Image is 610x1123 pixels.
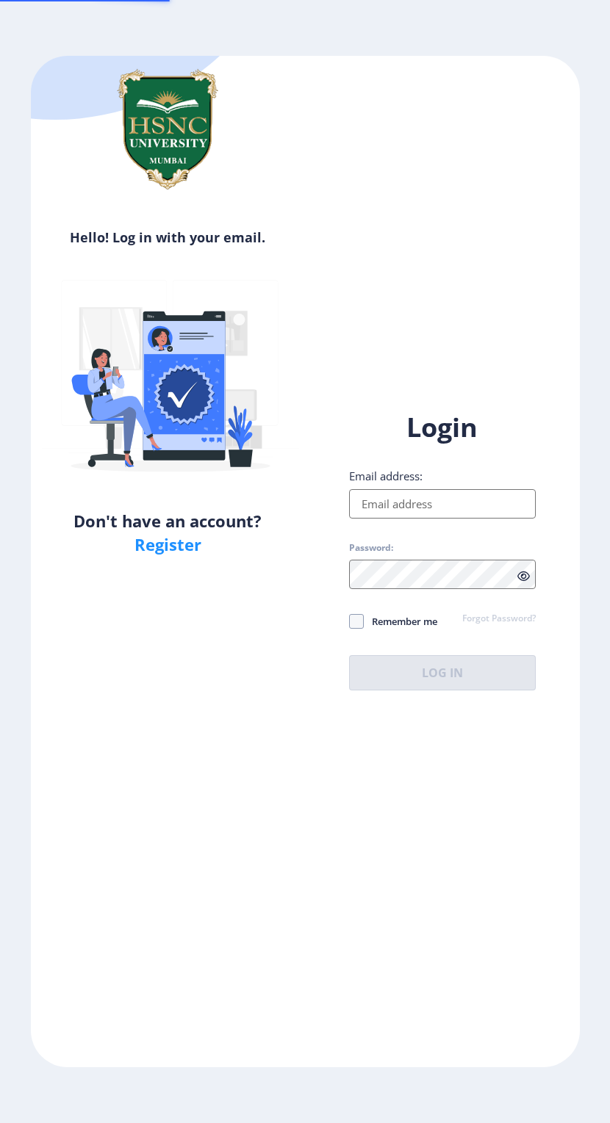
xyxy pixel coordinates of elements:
[462,613,536,626] a: Forgot Password?
[349,542,393,554] label: Password:
[364,613,437,630] span: Remember me
[42,228,295,246] h6: Hello! Log in with your email.
[349,489,536,519] input: Email address
[134,533,201,555] a: Register
[42,252,299,509] img: Verified-rafiki.svg
[94,56,241,203] img: hsnc.png
[349,469,423,483] label: Email address:
[349,410,536,445] h1: Login
[349,655,536,690] button: Log In
[42,509,295,556] h5: Don't have an account?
